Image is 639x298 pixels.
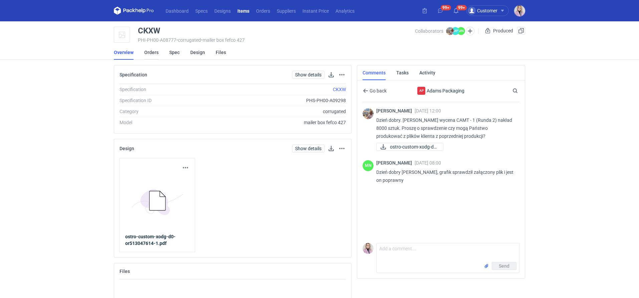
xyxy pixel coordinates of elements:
a: Designs [211,7,234,15]
svg: Packhelp Pro [114,7,154,15]
a: ostro-custom-xodg-d0-or513047614-1.pdf [125,233,190,247]
a: Instant Price [299,7,332,15]
button: Send [492,262,516,270]
a: Analytics [332,7,358,15]
img: Klaudia Wiśniewska [363,243,374,254]
p: Dzień dobry [PERSON_NAME], grafik sprawdził załączony plik i jest on poprawny [376,168,514,184]
span: Collaborators [415,28,443,34]
a: Items [234,7,253,15]
h2: Specification [120,72,147,77]
div: Category [120,108,210,115]
span: • mailer box fefco 427 [201,37,245,43]
figcaption: MP [451,27,459,35]
button: 99+ [435,5,446,16]
span: ostro-custom-xodg-d0... [390,143,438,151]
figcaption: AP [417,87,425,95]
span: [DATE] 08:00 [415,160,441,166]
div: PHS-PH00-A09298 [210,97,346,104]
button: Download specification [327,71,335,79]
img: Michał Palasek [446,27,454,35]
div: Model [120,119,210,126]
div: Małgorzata Nowotna [363,160,374,171]
div: corrugated [210,108,346,115]
span: [PERSON_NAME] [376,108,415,113]
span: [DATE] 12:00 [415,108,441,113]
button: Download design [327,144,335,153]
span: Go back [368,88,387,93]
img: Klaudia Wiśniewska [514,5,525,16]
a: Activity [419,65,435,80]
span: Send [499,264,509,268]
a: Design [190,45,205,60]
div: Specification [120,86,210,93]
div: Specification ID [120,97,210,104]
button: Actions [338,71,346,79]
button: Edit collaborators [466,27,474,35]
button: Go back [363,87,387,95]
a: Show details [292,71,325,79]
a: Tasks [396,65,409,80]
button: Duplicate Item [517,27,525,35]
button: Customer [466,5,514,16]
a: Orders [253,7,273,15]
span: [PERSON_NAME] [376,160,415,166]
a: Suppliers [273,7,299,15]
img: Michał Palasek [363,108,374,119]
figcaption: MN [457,27,465,35]
div: PHI-PH00-A08777 [138,37,415,43]
button: 99+ [451,5,461,16]
div: ostro-custom-xodg-d0-or513047614-1.pdf [376,143,443,151]
input: Search [511,87,532,95]
div: Customer [468,7,497,15]
a: CKXW [333,87,346,92]
a: Comments [363,65,386,80]
h2: Files [120,269,130,274]
a: ostro-custom-xodg-d0... [376,143,443,151]
div: Adams Packaging [417,87,425,95]
div: Produced [484,27,514,35]
button: Actions [182,164,190,172]
a: Orders [144,45,159,60]
figcaption: MN [363,160,374,171]
div: mailer box fefco 427 [210,119,346,126]
div: Adams Packaging [409,87,474,95]
a: Overview [114,45,134,60]
strong: ostro-custom-xodg-d0-or513047614-1.pdf [125,234,176,246]
span: • corrugated [176,37,201,43]
button: Actions [338,144,346,153]
h2: Design [120,146,134,151]
p: Dzień dobry. [PERSON_NAME] wycena CAMT - 1 (Runda 2) nakład 8000 sztuk. Proszę o sprawdzenie czy ... [376,116,514,140]
a: Specs [192,7,211,15]
a: Dashboard [162,7,192,15]
a: Files [216,45,226,60]
div: CKXW [138,27,160,35]
a: Spec [169,45,180,60]
a: Show details [292,144,325,153]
